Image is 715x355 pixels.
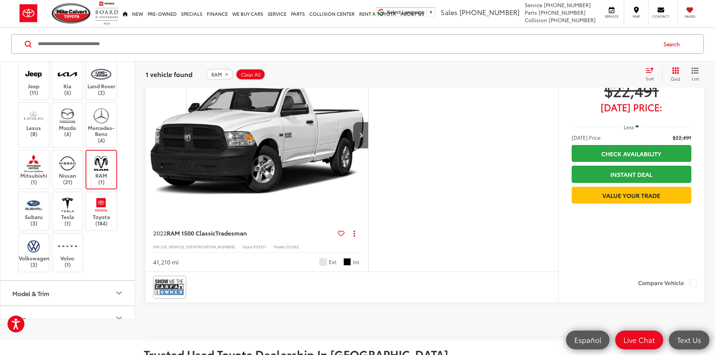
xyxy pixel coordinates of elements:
span: RAM [211,71,222,77]
button: List View [686,67,704,82]
span: Service [525,1,542,9]
label: RAM (1) [86,154,117,185]
span: ​ [426,9,427,15]
span: P53317 [253,244,266,249]
img: Mike Calvert Toyota in Houston, TX) [23,65,44,83]
a: Español [566,331,610,349]
a: Value Your Trade [572,187,691,204]
img: Mike Calvert Toyota in Houston, TX) [23,196,44,213]
button: Grid View [662,67,686,82]
img: 2022 RAM 1500 Classic Tradesman [145,51,369,219]
div: 41,210 mi [153,258,179,266]
button: Clear All [236,69,265,80]
div: Model & Trim [114,289,123,298]
label: Mazda (4) [53,107,83,137]
div: Price [114,314,123,323]
button: Actions [348,227,361,240]
button: Less [620,120,643,134]
span: $22,491 [572,81,691,100]
span: [PHONE_NUMBER] [539,9,586,16]
label: Land Rover (2) [86,65,117,95]
span: 1 vehicle found [146,69,193,79]
span: Model: [274,244,286,249]
span: Clear All [241,71,261,77]
span: Stock: [242,244,253,249]
img: Mike Calvert Toyota in Houston, TX) [23,237,44,255]
a: Live Chat [615,331,663,349]
img: CarFax One Owner [155,277,185,297]
span: Grid [671,76,680,82]
span: dropdown dots [354,230,355,236]
span: Tradesman [215,228,247,237]
span: [PHONE_NUMBER] [459,7,519,17]
span: Contact [652,14,669,19]
img: Mike Calvert Toyota in Houston, TX) [57,107,78,124]
div: 2022 RAM 1500 Classic Tradesman 0 [145,51,369,219]
span: 2022 [153,228,167,237]
label: Subaru (3) [19,196,49,226]
span: Parts [525,9,537,16]
img: Mike Calvert Toyota in Houston, TX) [57,154,78,172]
label: Volvo (1) [53,237,83,268]
span: [PHONE_NUMBER] [549,16,596,24]
span: VIN: [153,244,161,249]
span: Ext. [329,258,338,266]
a: Text Us [669,331,709,349]
span: Collision [525,16,547,24]
img: Mike Calvert Toyota in Houston, TX) [57,65,78,83]
button: Model & TrimModel & Trim [0,281,135,305]
span: Bright White Clearcoat [319,258,327,266]
button: Next image [353,122,368,148]
img: Mike Calvert Toyota in Houston, TX) [57,196,78,213]
label: Lexus (8) [19,107,49,137]
span: DS1L62 [286,244,299,249]
span: $22,491 [673,134,691,141]
span: Int. [353,258,361,266]
span: Sort [646,75,654,82]
label: Volkswagen (3) [19,237,49,268]
label: Nissan (21) [53,154,83,185]
button: PricePrice [0,306,135,330]
button: Search [656,35,691,53]
span: ▼ [429,9,434,15]
img: Mike Calvert Toyota in Houston, TX) [91,107,111,124]
img: Mike Calvert Toyota [52,3,92,24]
span: Black [343,258,351,266]
span: Live Chat [620,335,659,344]
label: Tesla (1) [53,196,83,226]
img: Mike Calvert Toyota in Houston, TX) [23,154,44,172]
span: Español [570,335,605,344]
span: Saved [682,14,698,19]
button: Select sort value [642,67,662,82]
label: Kia (5) [53,65,83,95]
a: 2022RAM 1500 ClassicTradesman [153,229,335,237]
span: Sales [441,7,458,17]
span: RAM 1500 Classic [167,228,215,237]
label: Mercedes-Benz (4) [86,107,117,144]
button: remove RAM [206,69,233,80]
label: Compare Vehicle [638,279,697,287]
input: Search by Make, Model, or Keyword [37,35,656,53]
img: Mike Calvert Toyota in Houston, TX) [23,107,44,124]
span: [DATE] Price: [572,134,602,141]
img: Mike Calvert Toyota in Houston, TX) [91,196,111,213]
a: Instant Deal [572,166,691,183]
span: [DATE] Price: [572,103,691,111]
div: Price [12,314,26,322]
div: Model & Trim [12,289,49,296]
label: Mitsubishi (1) [19,154,49,185]
span: Service [603,14,620,19]
span: Text Us [673,335,705,344]
img: Mike Calvert Toyota in Houston, TX) [91,154,111,172]
label: Jeep (11) [19,65,49,95]
span: Map [628,14,644,19]
span: [PHONE_NUMBER] [544,1,591,9]
a: Check Availability [572,145,691,162]
span: List [691,75,699,82]
span: Less [624,124,634,130]
label: Toyota (184) [86,196,117,226]
img: Mike Calvert Toyota in Houston, TX) [91,65,111,83]
a: 2022 RAM 1500 Classic Tradesman2022 RAM 1500 Classic Tradesman2022 RAM 1500 Classic Tradesman2022... [145,51,369,219]
img: Mike Calvert Toyota in Houston, TX) [57,237,78,255]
